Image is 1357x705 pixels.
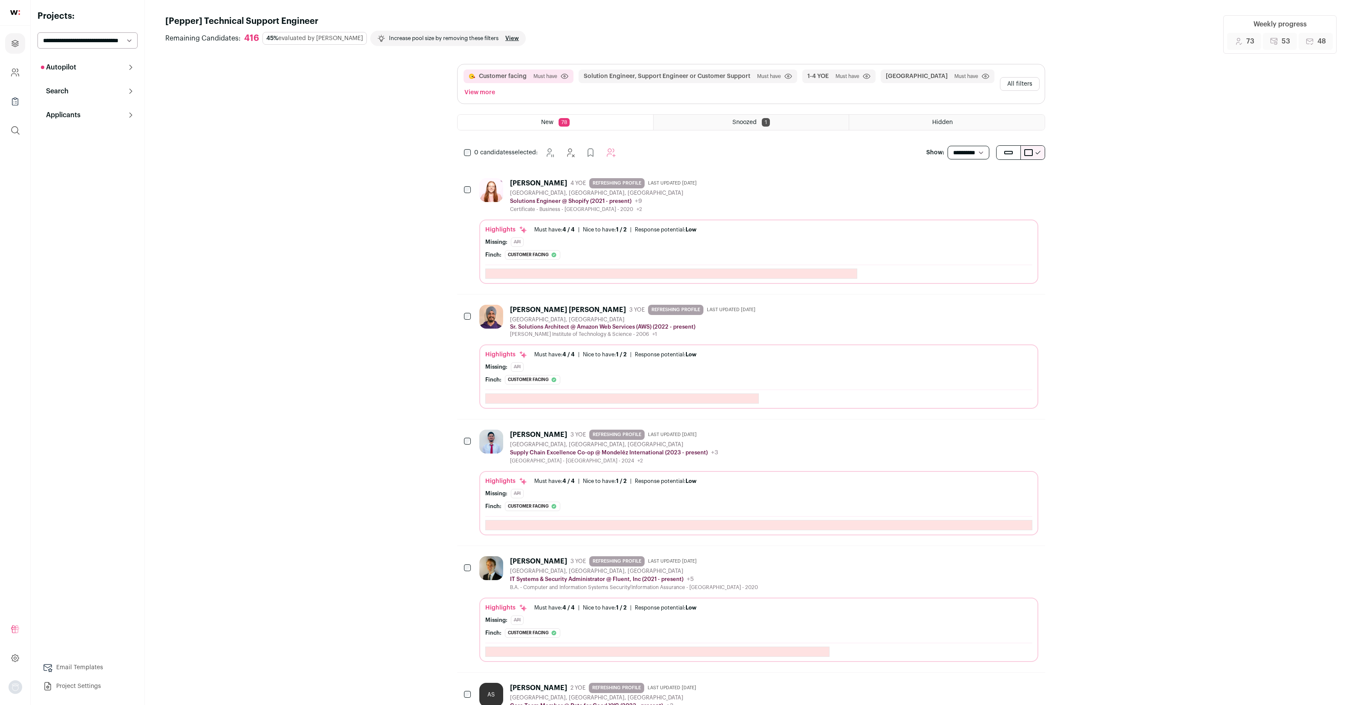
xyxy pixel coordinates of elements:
[635,478,697,485] div: Response potential:
[629,306,645,313] span: 3 YOE
[510,206,700,213] div: Certificate - Business - [GEOGRAPHIC_DATA] - 2020
[511,362,524,372] div: API
[635,198,642,204] span: +9
[510,576,683,583] p: IT Systems & Security Administrator @ Fluent, Inc (2021 - present)
[474,148,538,157] span: selected:
[648,685,696,691] span: Last updated [DATE]
[479,72,527,81] button: Customer facing
[37,678,138,695] a: Project Settings
[389,35,498,42] p: Increase pool size by removing these filters
[510,324,695,330] p: Sr. Solutions Architect @ Amazon Web Services (AWS) (2022 - present)
[836,73,859,80] span: Must have
[637,207,642,212] span: +2
[5,33,25,54] a: Projects
[616,227,627,232] span: 1 / 2
[479,178,503,202] img: 02f46f7c2fd91da60e983d88eef96394723abf96c94fac910e1b59e4ee1ad55b
[165,33,241,43] span: Remaining Candidates:
[266,35,278,41] span: 45%
[648,180,697,187] span: Last updated [DATE]
[589,178,645,188] span: REFRESHING PROFILE
[534,226,575,233] div: Must have:
[1253,19,1307,29] div: Weekly progress
[485,239,507,246] div: Missing:
[570,431,586,438] span: 3 YOE
[485,376,501,383] div: Finch:
[9,680,22,694] button: Open dropdown
[686,227,697,232] span: Low
[479,305,503,329] img: 277454fd3fef7d62af246357afc90b05b87e69c063b6ea78d0a0c6086d0d4d5d
[635,351,697,358] div: Response potential:
[686,605,697,610] span: Low
[635,604,697,611] div: Response potential:
[37,10,138,22] h2: Projects:
[37,83,138,100] button: Search
[1246,36,1254,46] span: 73
[534,351,697,358] ul: | |
[534,478,575,485] div: Must have:
[479,556,503,580] img: 6d2cf7b988d384056124ce5f89ba6e0317cd2d3d524a19bbfa2bca76339ec203
[570,685,585,691] span: 2 YOE
[616,605,627,610] span: 1 / 2
[589,430,645,440] span: REFRESHING PROFILE
[510,557,567,566] div: [PERSON_NAME]
[505,628,560,638] div: Customer facing
[559,118,570,127] span: 78
[1282,36,1290,46] span: 53
[654,115,849,130] a: Snoozed 1
[652,332,657,337] span: +1
[485,617,507,624] div: Missing:
[510,441,718,448] div: [GEOGRAPHIC_DATA], [GEOGRAPHIC_DATA], [GEOGRAPHIC_DATA]
[505,250,560,260] div: Customer facing
[637,458,643,463] span: +2
[762,118,770,127] span: 1
[562,227,575,232] span: 4 / 4
[635,226,697,233] div: Response potential:
[510,694,700,701] div: [GEOGRAPHIC_DATA], [GEOGRAPHIC_DATA], [GEOGRAPHIC_DATA]
[954,73,978,80] span: Must have
[534,226,697,233] ul: | |
[474,150,512,156] span: 0 candidates
[510,306,626,314] div: [PERSON_NAME] [PERSON_NAME]
[886,72,948,81] button: [GEOGRAPHIC_DATA]
[648,305,703,315] span: REFRESHING PROFILE
[510,190,700,196] div: [GEOGRAPHIC_DATA], [GEOGRAPHIC_DATA], [GEOGRAPHIC_DATA]
[533,73,557,80] span: Must have
[37,107,138,124] button: Applicants
[485,251,501,258] div: Finch:
[41,62,76,72] p: Autopilot
[534,604,697,611] ul: | |
[485,630,501,636] div: Finch:
[616,352,627,357] span: 1 / 2
[485,350,527,359] div: Highlights
[41,86,69,96] p: Search
[9,680,22,694] img: nopic.png
[505,375,560,384] div: Customer facing
[511,489,524,498] div: API
[711,450,718,456] span: +3
[511,237,524,247] div: API
[562,352,575,357] span: 4 / 4
[510,179,567,188] div: [PERSON_NAME]
[534,351,575,358] div: Must have:
[510,449,708,456] p: Supply Chain Excellence Co-op @ Mondelēz International (2023 - present)
[511,615,524,625] div: API
[849,115,1044,130] a: Hidden
[510,316,759,323] div: [GEOGRAPHIC_DATA], [GEOGRAPHIC_DATA]
[510,568,758,575] div: [GEOGRAPHIC_DATA], [GEOGRAPHIC_DATA], [GEOGRAPHIC_DATA]
[479,556,1038,662] a: [PERSON_NAME] 3 YOE REFRESHING PROFILE Last updated [DATE] [GEOGRAPHIC_DATA], [GEOGRAPHIC_DATA], ...
[541,119,553,125] span: New
[485,490,507,497] div: Missing:
[485,364,507,370] div: Missing:
[932,119,953,125] span: Hidden
[262,32,367,45] div: evaluated by [PERSON_NAME]
[583,478,627,485] div: Nice to have:
[1000,77,1040,91] button: All filters
[5,91,25,112] a: Company Lists
[570,180,586,187] span: 4 YOE
[686,478,697,484] span: Low
[10,10,20,15] img: wellfound-shorthand-0d5821cbd27db2630d0214b213865d53afaa358527fdda9d0ea32b1df1b89c2c.svg
[479,178,1038,284] a: [PERSON_NAME] 4 YOE REFRESHING PROFILE Last updated [DATE] [GEOGRAPHIC_DATA], [GEOGRAPHIC_DATA], ...
[807,72,829,81] button: 1-4 YOE
[582,144,599,161] button: Add to Prospects
[165,15,526,27] h1: [Pepper] Technical Support Engineer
